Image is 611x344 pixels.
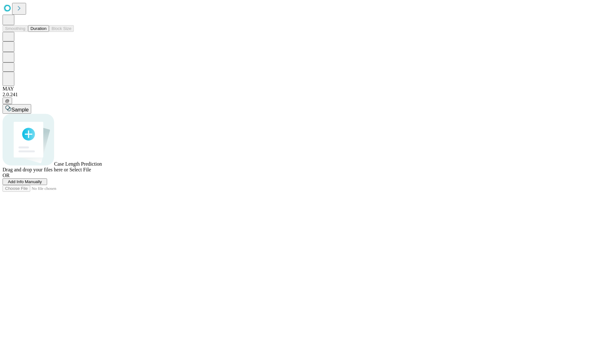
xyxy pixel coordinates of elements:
[8,179,42,184] span: Add Info Manually
[3,178,47,185] button: Add Info Manually
[3,86,608,92] div: MAY
[3,92,608,97] div: 2.0.241
[49,25,74,32] button: Block Size
[3,97,12,104] button: @
[69,167,91,172] span: Select File
[54,161,102,167] span: Case Length Prediction
[28,25,49,32] button: Duration
[3,104,31,114] button: Sample
[3,173,10,178] span: OR
[5,98,10,103] span: @
[3,167,68,172] span: Drag and drop your files here or
[11,107,29,112] span: Sample
[3,25,28,32] button: Smoothing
